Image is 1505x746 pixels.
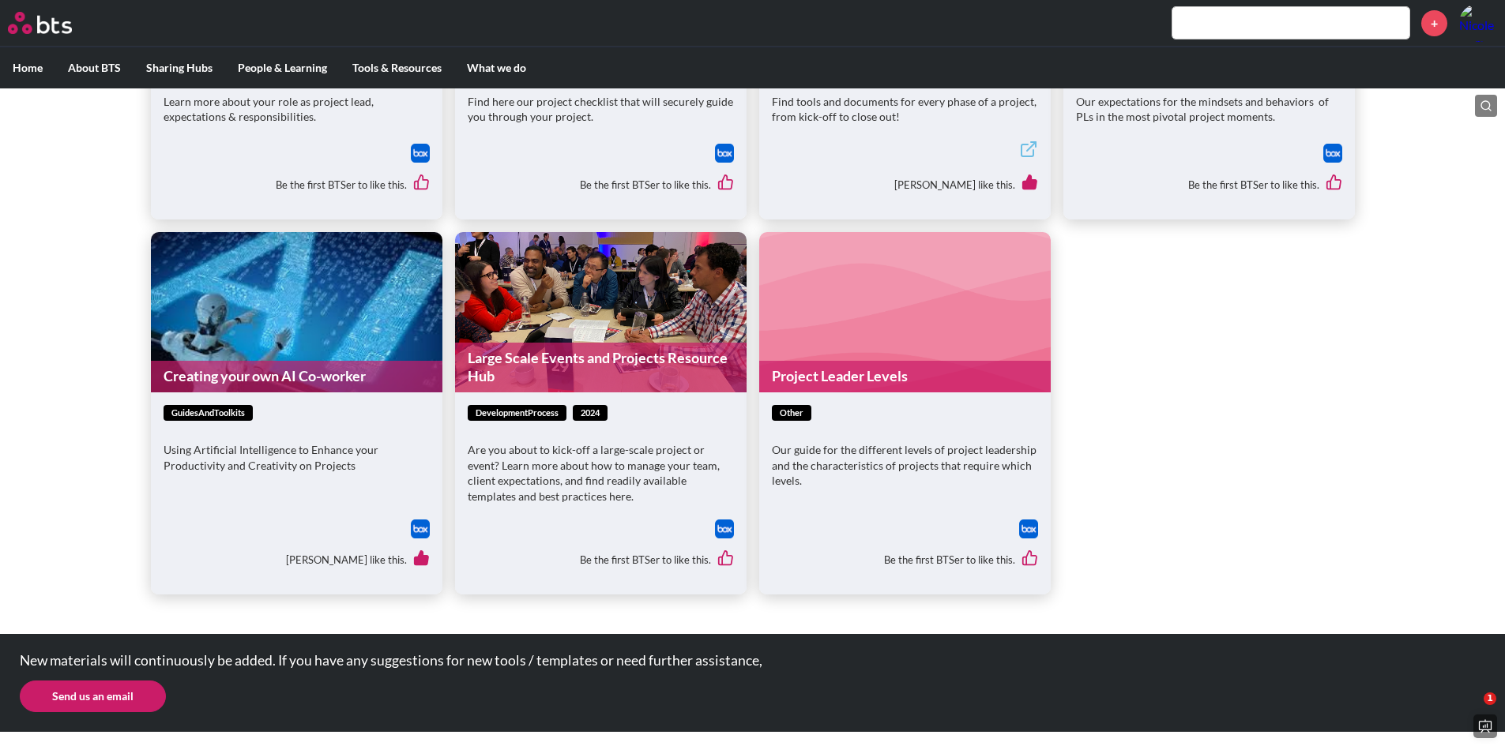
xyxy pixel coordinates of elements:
img: Box logo [715,519,734,538]
img: Nicole Gams [1459,4,1497,42]
a: Download file from Box [715,519,734,538]
span: other [772,405,811,422]
label: About BTS [55,47,134,88]
a: Download file from Box [1019,519,1038,538]
span: 1 [1484,692,1496,705]
label: Tools & Resources [340,47,454,88]
a: Go home [8,12,101,34]
p: New materials will continuously be added. If you have any suggestions for new tools / templates o... [20,654,841,668]
a: Creating your own AI Co-worker [151,361,442,392]
div: Be the first BTSer to like this. [164,163,430,207]
span: guidesAndToolkits [164,405,253,422]
a: Download file from Box [1323,144,1342,163]
a: External link [1019,140,1038,163]
a: Profile [1459,4,1497,42]
p: Find tools and documents for every phase of a project, from kick-off to close out! [772,94,1038,125]
p: Our guide for the different levels of project leadership and the characteristics of projects that... [772,442,1038,489]
div: Be the first BTSer to like this. [772,538,1038,583]
img: Box logo [411,519,430,538]
label: Sharing Hubs [134,47,225,88]
img: Box logo [1323,144,1342,163]
a: + [1421,10,1447,36]
p: Are you about to kick-off a large-scale project or event? Learn more about how to manage your tea... [468,442,734,504]
a: Download file from Box [411,144,430,163]
img: BTS Logo [8,12,72,34]
div: [PERSON_NAME] like this. [164,538,430,583]
iframe: Intercom live chat [1451,692,1489,730]
img: Box logo [411,144,430,163]
a: Send us an email [20,680,166,712]
div: Be the first BTSer to like this. [468,163,734,207]
p: Using Artificial Intelligence to Enhance your Productivity and Creativity on Projects [164,442,430,473]
span: developmentProcess [468,405,566,422]
span: 2024 [573,405,608,422]
p: Find here our project checklist that will securely guide you through your project. [468,94,734,125]
div: Be the first BTSer to like this. [1076,163,1342,207]
a: Project Leader Levels [759,361,1051,392]
label: People & Learning [225,47,340,88]
img: Box logo [715,144,734,163]
div: Be the first BTSer to like this. [468,538,734,583]
a: Large Scale Events and Projects Resource Hub [455,343,747,392]
p: Our expectations for the mindsets and behaviors of PLs in the most pivotal project moments. [1076,94,1342,125]
label: What we do [454,47,539,88]
a: Download file from Box [715,144,734,163]
div: [PERSON_NAME] like this. [772,163,1038,207]
a: Download file from Box [411,519,430,538]
p: Learn more about your role as project lead, expectations & responsibilities. [164,94,430,125]
img: Box logo [1019,519,1038,538]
